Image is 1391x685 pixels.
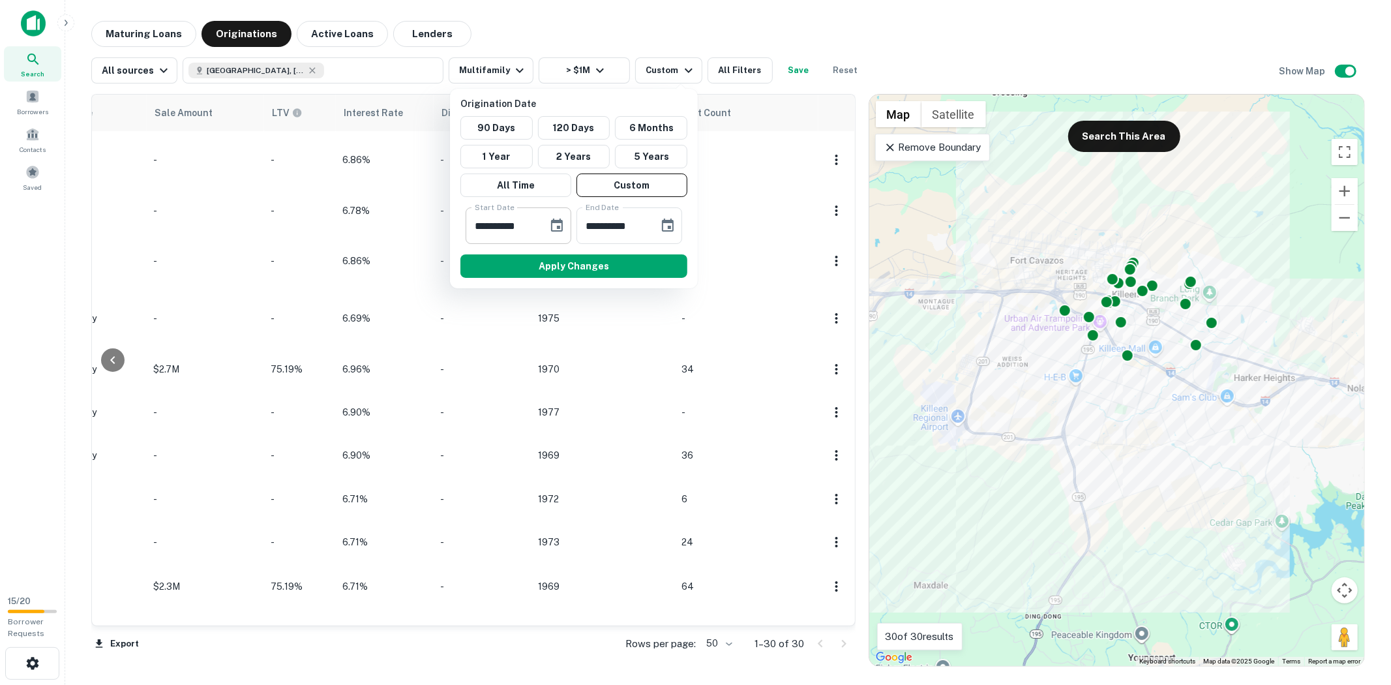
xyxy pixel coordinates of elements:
[655,213,681,239] button: Choose date, selected date is Sep 29, 2025
[544,213,570,239] button: Choose date, selected date is Apr 2, 2025
[460,254,687,278] button: Apply Changes
[460,116,533,140] button: 90 Days
[538,145,610,168] button: 2 Years
[460,97,693,111] p: Origination Date
[460,145,533,168] button: 1 Year
[615,145,687,168] button: 5 Years
[1326,539,1391,601] iframe: Chat Widget
[475,202,515,213] label: Start Date
[576,174,687,197] button: Custom
[586,202,619,213] label: End Date
[460,174,571,197] button: All Time
[538,116,610,140] button: 120 Days
[615,116,687,140] button: 6 Months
